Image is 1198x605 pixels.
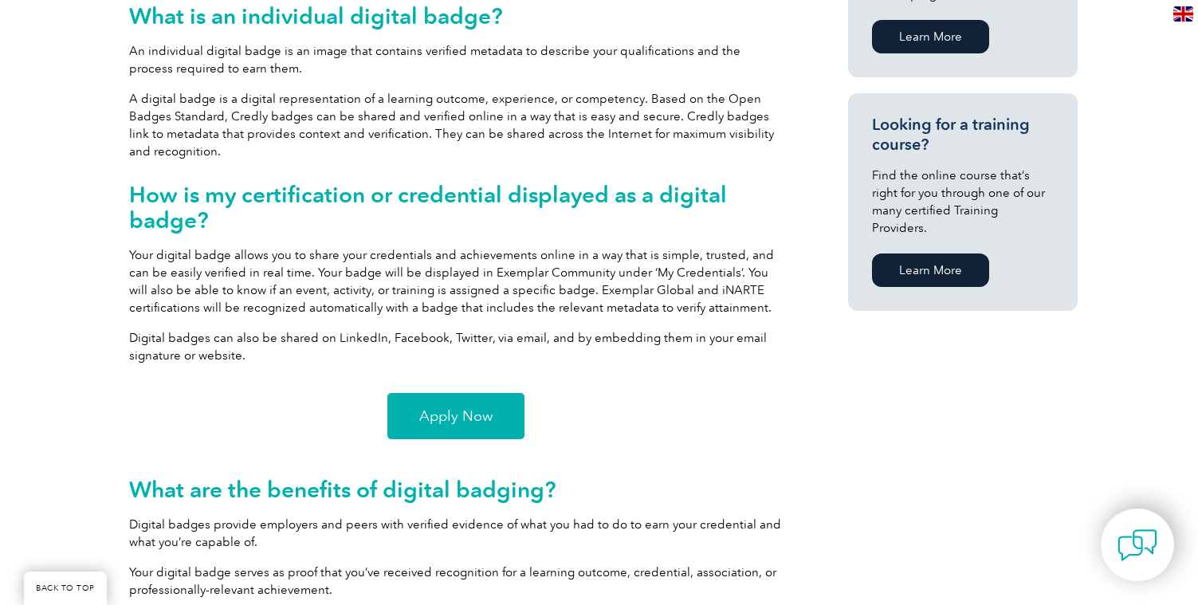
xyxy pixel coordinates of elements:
a: Learn More [872,253,989,287]
h2: How is my certification or credential displayed as a digital badge? [129,182,783,233]
p: Your digital badge allows you to share your credentials and achievements online in a way that is ... [129,246,783,316]
a: BACK TO TOP [24,572,107,605]
img: contact-chat.png [1117,525,1157,565]
a: Learn More [872,20,989,53]
p: Digital badges can also be shared on LinkedIn, Facebook, Twitter, via email, and by embedding the... [129,329,783,364]
h2: What are the benefits of digital badging? [129,477,783,502]
img: en [1173,6,1193,22]
a: Apply Now [387,393,524,439]
p: Find the online course that’s right for you through one of our many certified Training Providers. [872,167,1054,237]
h2: What is an individual digital badge? [129,3,783,29]
p: An individual digital badge is an image that contains verified metadata to describe your qualific... [129,42,783,77]
span: Apply Now [419,409,493,423]
p: Digital badges provide employers and peers with verified evidence of what you had to do to earn y... [129,516,783,551]
p: A digital badge is a digital representation of a learning outcome, experience, or competency. Bas... [129,90,783,160]
p: Your digital badge serves as proof that you’ve received recognition for a learning outcome, crede... [129,564,783,599]
h3: Looking for a training course? [872,115,1054,155]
